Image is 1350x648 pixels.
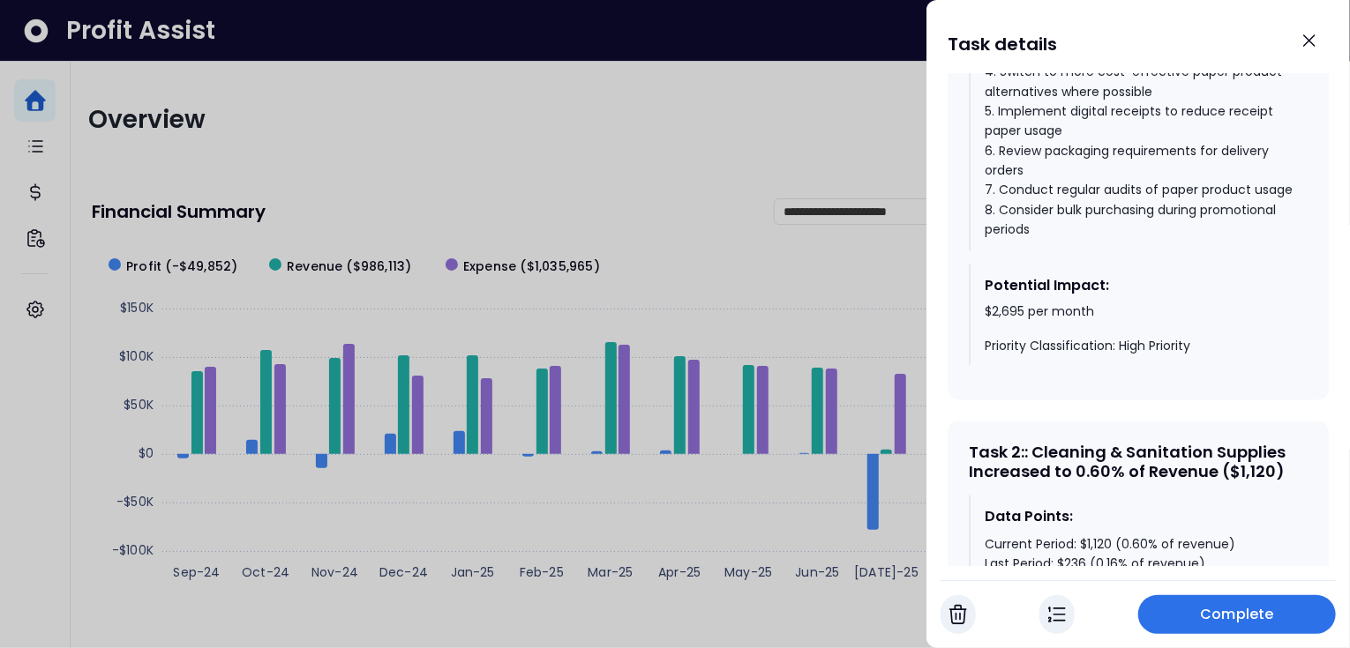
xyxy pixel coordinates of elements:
[985,303,1294,355] div: $2,695 per month Priority Classification: High Priority
[1201,604,1274,625] span: Complete
[1048,604,1066,625] img: In Progress
[969,443,1308,480] div: Task 2 : : Cleaning & Sanitation Supplies Increased to 0.60% of Revenue ($1,120)
[985,506,1294,527] div: Data Points:
[1138,595,1336,634] button: Complete
[1290,21,1329,60] button: Close
[985,275,1294,296] div: Potential Impact:
[949,604,967,625] img: Cancel Task
[948,28,1057,60] h1: Task details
